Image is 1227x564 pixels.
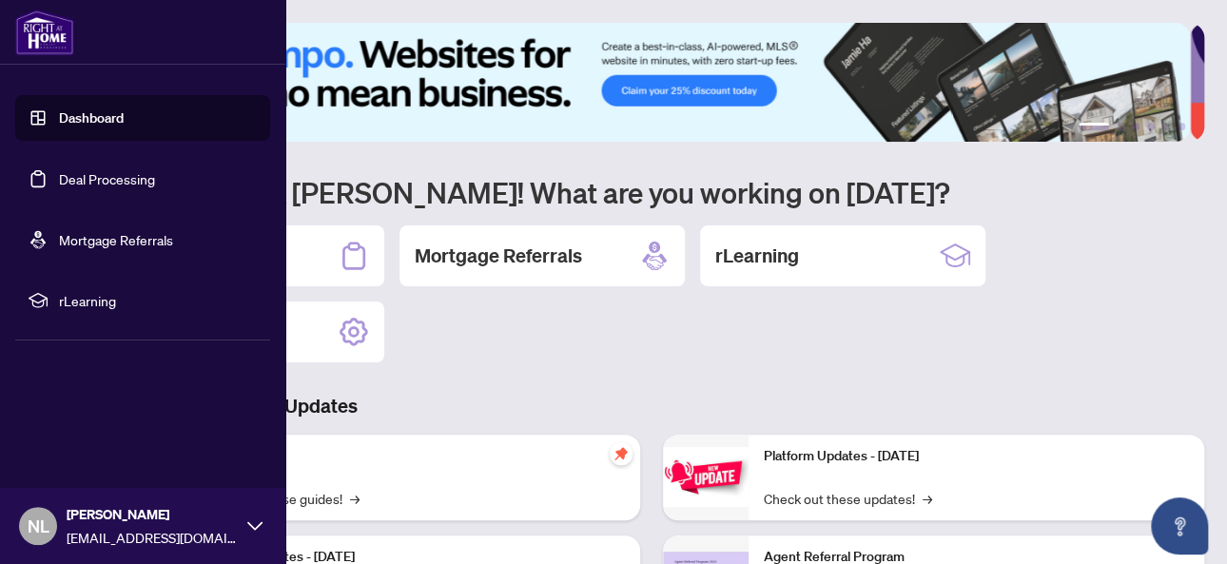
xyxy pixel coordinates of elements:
h2: rLearning [715,243,799,269]
p: Platform Updates - [DATE] [764,446,1189,467]
span: pushpin [610,442,633,465]
a: Mortgage Referrals [59,231,173,248]
a: Deal Processing [59,170,155,187]
button: 5 [1162,123,1170,130]
span: → [350,488,360,509]
a: Dashboard [59,109,124,126]
span: rLearning [59,290,257,311]
button: 6 [1178,123,1185,130]
button: Open asap [1151,497,1208,554]
h3: Brokerage & Industry Updates [99,393,1204,419]
button: 3 [1132,123,1139,130]
button: 4 [1147,123,1155,130]
img: Platform Updates - June 23, 2025 [663,447,749,507]
button: 1 [1079,123,1109,130]
span: [EMAIL_ADDRESS][DOMAIN_NAME] [67,527,238,548]
img: logo [15,10,74,55]
span: [PERSON_NAME] [67,504,238,525]
a: Check out these updates!→ [764,488,932,509]
p: Self-Help [200,446,625,467]
span: → [923,488,932,509]
img: Slide 0 [99,23,1190,142]
h2: Mortgage Referrals [415,243,582,269]
span: NL [28,513,49,539]
h1: Welcome back [PERSON_NAME]! What are you working on [DATE]? [99,174,1204,210]
button: 2 [1117,123,1124,130]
